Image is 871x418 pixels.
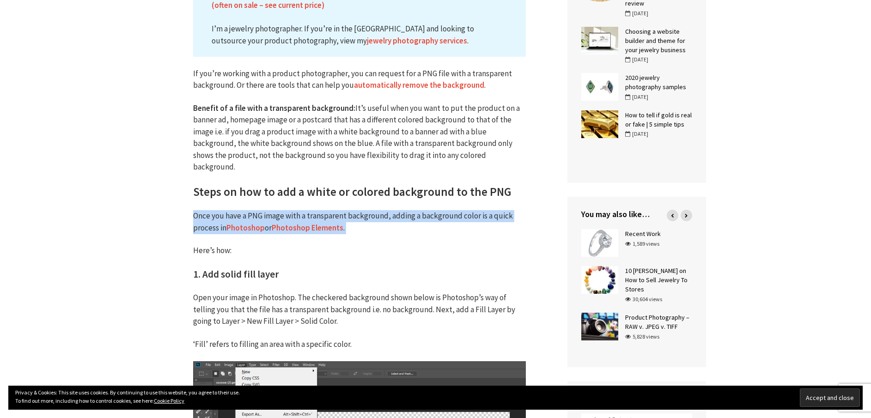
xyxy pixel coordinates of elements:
div: 30,604 views [625,295,662,303]
div: 1,589 views [625,240,659,248]
input: Accept and close [800,388,860,407]
strong: Benefit of a file with a transparent background: [193,103,355,113]
h4: You may also like… [581,208,692,220]
a: 2020 jewelry photography samples [625,73,686,91]
a: automatically remove the background [354,80,484,91]
a: How to tell if gold is real or fake | 5 simple tips [625,111,692,128]
div: 5,828 views [625,333,659,341]
span: [DATE] [625,93,648,100]
p: It’s useful when you want to put the product on a banner ad, homepage image or a postcard that ha... [193,103,526,173]
h3: 1. Add solid fill layer [193,268,526,281]
a: Photoshop [226,223,265,233]
div: Privacy & Cookies: This site uses cookies. By continuing to use this website, you agree to their ... [8,386,863,410]
a: Recent Work [625,230,661,238]
a: jewelry photography services [367,36,467,46]
a: Product Photography – RAW v. JPEG v. TIFF [625,313,689,331]
p: Open your image in Photoshop. The checkered background shown below is Photoshop’s way of telling ... [193,292,526,327]
p: ‘Fill’ refers to filling an area with a specific color. [193,339,526,351]
a: Cookie Policy [154,397,184,404]
span: [DATE] [625,10,648,17]
strong: Steps on how to add a white or colored background to the PNG [193,184,512,199]
span: [DATE] [625,130,648,137]
p: If you’re working with a product photographer, you can request for a PNG file with a transparent ... [193,68,526,91]
a: 10 [PERSON_NAME] on How to Sell Jewelry To Stores [625,267,688,293]
p: Once you have a PNG image with a transparent background, adding a background color is a quick pro... [193,210,526,234]
span: [DATE] [625,56,648,63]
a: Photoshop Elements [272,223,343,233]
a: Choosing a website builder and theme for your jewelry business [625,27,686,54]
p: Here’s how: [193,245,526,257]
